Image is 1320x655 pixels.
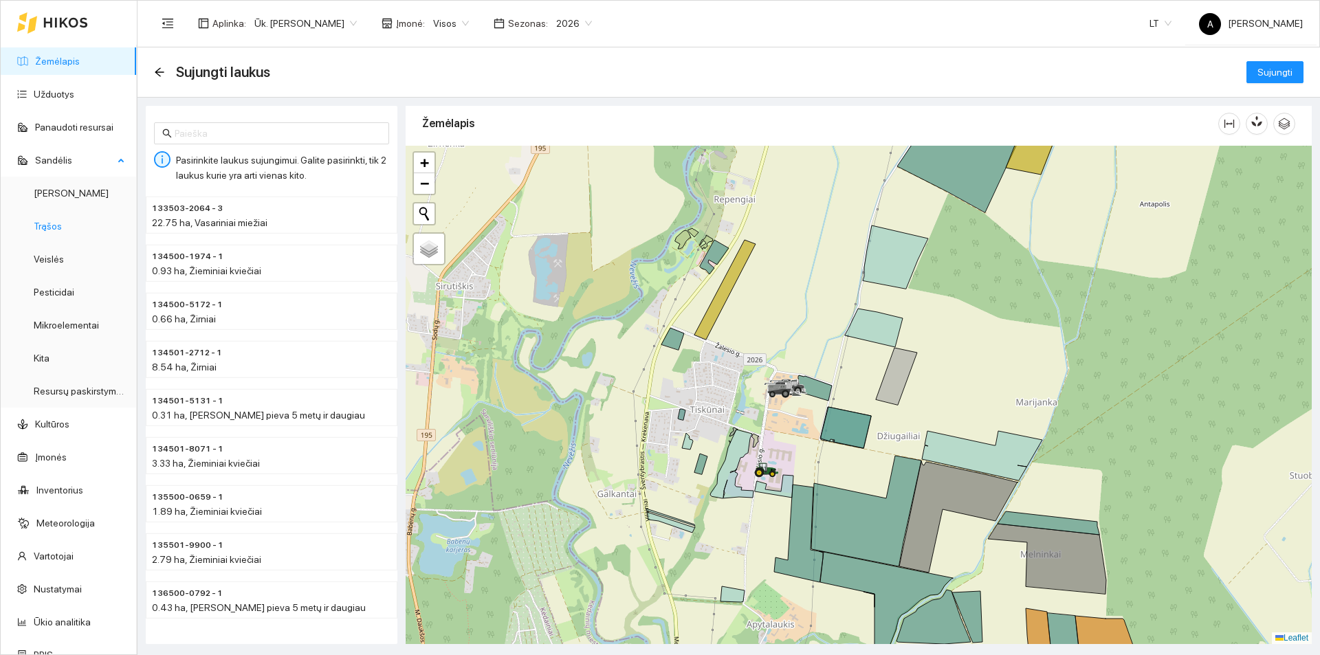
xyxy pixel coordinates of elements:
[34,89,74,100] a: Užduotys
[34,221,62,232] a: Trąšos
[34,617,91,628] a: Ūkio analitika
[175,126,381,141] input: Paieška
[152,554,261,565] span: 2.79 ha, Žieminiai kviečiai
[254,13,357,34] span: Ūk. Arnoldas Reikertas
[152,410,365,421] span: 0.31 ha, [PERSON_NAME] pieva 5 metų ir daugiau
[152,346,222,359] span: 134501-2712 - 1
[152,539,223,552] span: 135501-9900 - 1
[1199,18,1303,29] span: [PERSON_NAME]
[35,56,80,67] a: Žemėlapis
[152,298,223,311] span: 134500-5172 - 1
[396,16,425,31] span: Įmonė :
[34,353,49,364] a: Kita
[176,61,270,83] span: Sujungti laukus
[556,13,592,34] span: 2026
[34,551,74,562] a: Vartotojai
[1219,118,1240,129] span: column-width
[176,155,386,181] span: Pasirinkite laukus sujungimui. Galite pasirinkti, tik 2 laukus kurie yra arti vienas kito.
[152,587,223,600] span: 136500-0792 - 1
[34,584,82,595] a: Nustatymai
[36,485,83,496] a: Inventorius
[162,129,172,138] span: search
[34,287,74,298] a: Pesticidai
[414,234,444,264] a: Layers
[34,386,126,397] a: Resursų paskirstymas
[1149,13,1171,34] span: LT
[152,506,262,517] span: 1.89 ha, Žieminiai kviečiai
[1257,65,1292,80] span: Sujungti
[494,18,505,29] span: calendar
[212,16,246,31] span: Aplinka :
[35,452,67,463] a: Įmonės
[152,250,223,263] span: 134500-1974 - 1
[382,18,393,29] span: shop
[154,67,165,78] span: arrow-left
[152,443,223,456] span: 134501-8071 - 1
[414,203,434,224] button: Initiate a new search
[152,202,223,215] span: 133503-2064 - 3
[152,491,223,504] span: 135500-0659 - 1
[508,16,548,31] span: Sezonas :
[36,518,95,529] a: Meteorologija
[154,151,170,168] span: info-circle
[152,265,261,276] span: 0.93 ha, Žieminiai kviečiai
[162,17,174,30] span: menu-fold
[35,122,113,133] a: Panaudoti resursai
[1246,61,1303,83] button: Sujungti
[34,188,109,199] a: [PERSON_NAME]
[152,362,217,373] span: 8.54 ha, Žirniai
[420,154,429,171] span: +
[414,153,434,173] a: Zoom in
[433,13,469,34] span: Visos
[34,254,64,265] a: Veislės
[152,313,216,324] span: 0.66 ha, Žirniai
[152,395,223,408] span: 134501-5131 - 1
[154,10,181,37] button: menu-fold
[1218,113,1240,135] button: column-width
[414,173,434,194] a: Zoom out
[152,602,366,613] span: 0.43 ha, [PERSON_NAME] pieva 5 metų ir daugiau
[1275,633,1308,643] a: Leaflet
[152,458,260,469] span: 3.33 ha, Žieminiai kviečiai
[198,18,209,29] span: layout
[420,175,429,192] span: −
[1207,13,1213,35] span: A
[152,217,267,228] span: 22.75 ha, Vasariniai miežiai
[422,104,1218,143] div: Žemėlapis
[34,320,99,331] a: Mikroelementai
[35,419,69,430] a: Kultūros
[35,146,113,174] span: Sandėlis
[154,67,165,78] div: Atgal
